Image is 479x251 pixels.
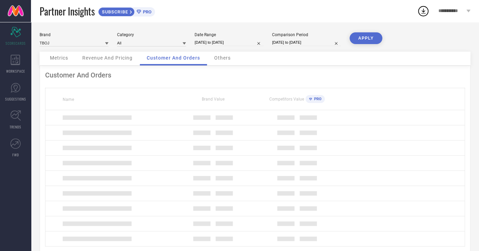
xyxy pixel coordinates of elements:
span: Partner Insights [40,4,95,18]
span: Name [63,97,74,102]
input: Select comparison period [272,39,341,46]
span: Revenue And Pricing [82,55,133,61]
div: Comparison Period [272,32,341,37]
div: Category [117,32,186,37]
span: Brand Value [202,97,225,102]
span: Metrics [50,55,68,61]
span: PRO [312,97,321,101]
input: Select date range [195,39,263,46]
span: SUGGESTIONS [5,96,26,102]
div: Date Range [195,32,263,37]
span: SCORECARDS [6,41,26,46]
span: FWD [12,152,19,157]
div: Customer And Orders [45,71,465,79]
div: Open download list [417,5,429,17]
span: Customer And Orders [147,55,200,61]
button: APPLY [350,32,382,44]
span: WORKSPACE [6,69,25,74]
span: Competitors Value [269,97,304,102]
span: SUBSCRIBE [98,9,130,14]
span: Others [214,55,231,61]
a: SUBSCRIBEPRO [98,6,155,17]
div: Brand [40,32,108,37]
span: PRO [141,9,152,14]
span: TRENDS [10,124,21,129]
